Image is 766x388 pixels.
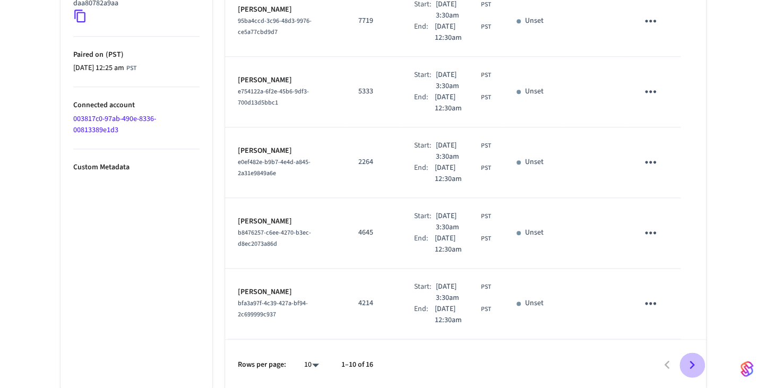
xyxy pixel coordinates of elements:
div: Asia/Manila [435,211,491,233]
img: SeamLogoGradient.69752ec5.svg [741,360,753,377]
span: PST [481,212,491,221]
div: Asia/Manila [435,21,492,44]
p: 5333 [358,86,389,97]
span: [DATE] 3:30am [435,140,479,162]
span: ( PST ) [104,49,124,60]
div: Asia/Manila [435,233,492,255]
span: [DATE] 12:30am [435,304,479,326]
a: 003817c0-97ab-490e-8336-00813389e1d3 [73,114,156,135]
p: Connected account [73,100,200,111]
span: e0ef482e-b9b7-4e4d-a845-2a31e9849a6e [238,158,311,178]
span: PST [126,64,136,73]
span: [DATE] 12:30am [435,21,479,44]
span: PST [481,22,491,32]
div: End: [414,304,435,326]
div: Start: [414,140,435,162]
div: End: [414,162,435,185]
div: Asia/Manila [435,70,491,92]
span: [DATE] 3:30am [435,281,479,304]
div: Asia/Manila [435,281,491,304]
span: PST [481,141,491,151]
div: End: [414,92,435,114]
p: Unset [525,157,544,168]
p: [PERSON_NAME] [238,287,333,298]
span: PST [481,282,491,292]
span: bfa3a97f-4c39-427a-bf94-2c699999c937 [238,299,308,319]
p: Unset [525,86,544,97]
span: PST [481,93,491,102]
span: PST [481,305,491,314]
div: Start: [414,211,435,233]
button: Go to next page [679,352,704,377]
div: End: [414,233,435,255]
div: 10 [299,357,324,373]
p: 4214 [358,298,389,309]
span: [DATE] 3:30am [435,211,479,233]
div: Asia/Manila [73,63,136,74]
span: b8476257-c6ee-4270-b3ec-d8ec2073a86d [238,228,311,248]
div: Asia/Manila [435,92,492,114]
p: 4645 [358,227,389,238]
div: Start: [414,70,435,92]
p: Unset [525,227,544,238]
span: PST [481,234,491,244]
span: [DATE] 12:30am [435,92,479,114]
div: End: [414,21,435,44]
div: Asia/Manila [435,140,491,162]
p: 2264 [358,157,389,168]
p: Custom Metadata [73,162,200,173]
span: [DATE] 12:25 am [73,63,124,74]
p: Unset [525,15,544,27]
p: Unset [525,298,544,309]
p: Paired on [73,49,200,61]
p: [PERSON_NAME] [238,145,333,157]
span: e754122a-6f2e-45b6-9df3-700d13d5bbc1 [238,87,309,107]
div: Start: [414,281,435,304]
span: PST [481,163,491,173]
p: 7719 [358,15,389,27]
p: [PERSON_NAME] [238,216,333,227]
p: Rows per page: [238,359,286,370]
div: Asia/Manila [435,304,492,326]
p: 1–10 of 16 [341,359,373,370]
span: [DATE] 12:30am [435,162,479,185]
div: Asia/Manila [435,162,492,185]
p: [PERSON_NAME] [238,4,333,15]
span: [DATE] 3:30am [435,70,479,92]
p: [PERSON_NAME] [238,75,333,86]
span: [DATE] 12:30am [435,233,479,255]
span: 95ba4ccd-3c96-48d3-9976-ce5a77cbd9d7 [238,16,312,37]
span: PST [481,71,491,80]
